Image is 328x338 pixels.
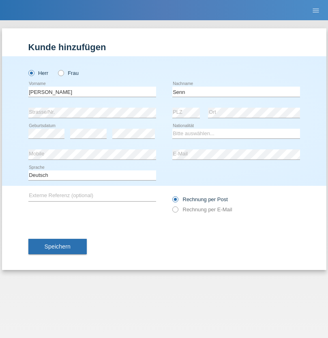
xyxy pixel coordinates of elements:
[312,6,320,15] i: menu
[308,8,324,13] a: menu
[58,70,63,75] input: Frau
[172,206,178,217] input: Rechnung per E-Mail
[172,196,228,202] label: Rechnung per Post
[172,196,178,206] input: Rechnung per Post
[58,70,79,76] label: Frau
[28,239,87,254] button: Speichern
[28,70,34,75] input: Herr
[45,243,71,250] span: Speichern
[28,70,49,76] label: Herr
[172,206,232,213] label: Rechnung per E-Mail
[28,42,300,52] h1: Kunde hinzufügen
